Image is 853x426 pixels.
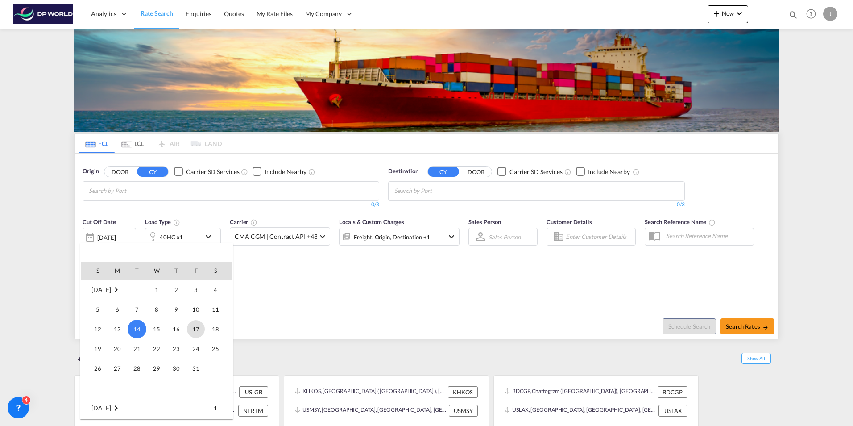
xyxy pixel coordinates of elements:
td: Friday October 31 2025 [186,359,206,378]
td: Friday October 24 2025 [186,339,206,359]
tr: Week 4 [81,339,232,359]
td: Sunday October 26 2025 [81,359,108,378]
span: 24 [187,340,205,358]
td: Thursday October 30 2025 [166,359,186,378]
td: Wednesday October 29 2025 [147,359,166,378]
td: Tuesday October 28 2025 [127,359,147,378]
span: 8 [148,301,166,318]
td: Sunday October 19 2025 [81,339,108,359]
span: 28 [128,359,146,377]
td: Saturday October 25 2025 [206,339,232,359]
th: T [166,262,186,280]
md-calendar: Calendar [81,262,232,419]
td: Saturday October 18 2025 [206,319,232,339]
td: Friday October 17 2025 [186,319,206,339]
span: 2 [167,281,185,299]
span: 16 [167,320,185,338]
span: 3 [187,281,205,299]
span: 10 [187,301,205,318]
td: Thursday October 23 2025 [166,339,186,359]
td: Monday October 13 2025 [108,319,127,339]
span: 1 [148,281,166,299]
span: 26 [89,359,107,377]
span: 6 [108,301,126,318]
td: Tuesday October 14 2025 [127,319,147,339]
td: Wednesday October 22 2025 [147,339,166,359]
span: 7 [128,301,146,318]
tr: Week 1 [81,280,232,300]
td: Monday October 6 2025 [108,300,127,319]
span: 1 [207,399,224,417]
span: 23 [167,340,185,358]
td: Thursday October 16 2025 [166,319,186,339]
td: October 2025 [81,280,147,300]
span: 27 [108,359,126,377]
td: Saturday October 11 2025 [206,300,232,319]
span: 12 [89,320,107,338]
td: Thursday October 2 2025 [166,280,186,300]
span: 17 [187,320,205,338]
th: M [108,262,127,280]
span: 31 [187,359,205,377]
tr: Week 1 [81,398,232,418]
span: 4 [207,281,224,299]
th: W [147,262,166,280]
tr: Week undefined [81,378,232,398]
td: Friday October 10 2025 [186,300,206,319]
span: 5 [89,301,107,318]
td: Wednesday October 8 2025 [147,300,166,319]
td: Saturday November 1 2025 [206,398,232,418]
td: Sunday October 12 2025 [81,319,108,339]
td: Friday October 3 2025 [186,280,206,300]
td: Wednesday October 15 2025 [147,319,166,339]
span: 15 [148,320,166,338]
span: [DATE] [91,404,111,412]
td: Tuesday October 7 2025 [127,300,147,319]
th: S [81,262,108,280]
tr: Week 5 [81,359,232,378]
td: Wednesday October 1 2025 [147,280,166,300]
span: 20 [108,340,126,358]
span: 13 [108,320,126,338]
span: 9 [167,301,185,318]
td: Saturday October 4 2025 [206,280,232,300]
th: F [186,262,206,280]
td: November 2025 [81,398,147,418]
span: 21 [128,340,146,358]
th: T [127,262,147,280]
th: S [206,262,232,280]
span: 19 [89,340,107,358]
tr: Week 3 [81,319,232,339]
span: 29 [148,359,166,377]
span: 30 [167,359,185,377]
span: [DATE] [91,286,111,293]
span: 14 [128,320,146,338]
span: 18 [207,320,224,338]
td: Sunday October 5 2025 [81,300,108,319]
span: 11 [207,301,224,318]
span: 22 [148,340,166,358]
span: 25 [207,340,224,358]
td: Monday October 27 2025 [108,359,127,378]
td: Tuesday October 21 2025 [127,339,147,359]
tr: Week 2 [81,300,232,319]
td: Monday October 20 2025 [108,339,127,359]
td: Thursday October 9 2025 [166,300,186,319]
